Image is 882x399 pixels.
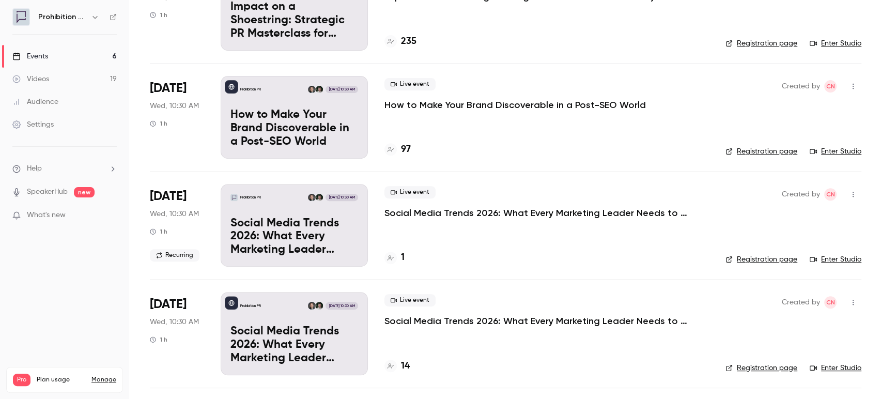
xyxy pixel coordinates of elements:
span: Live event [384,186,436,198]
p: Impact on a Shoestring: Strategic PR Masterclass for Charity Comms Teams [230,1,358,40]
a: Enter Studio [810,146,861,157]
h4: 1 [401,251,405,265]
div: Audience [12,97,58,107]
img: Chris Norton [308,86,315,93]
p: Social Media Trends 2026: What Every Marketing Leader Needs to Know [230,217,358,257]
img: Chris Norton [308,302,315,309]
h6: Prohibition PR [38,12,87,22]
span: [DATE] 10:30 AM [326,194,358,201]
p: Prohibition PR [240,87,261,92]
span: [DATE] 10:30 AM [326,86,358,93]
div: Events [12,51,48,62]
div: Settings [12,119,54,130]
span: Wed, 10:30 AM [150,317,199,327]
span: Live event [384,78,436,90]
span: CN [826,188,835,201]
span: Plan usage [37,376,85,384]
div: 1 h [150,11,167,19]
div: Videos [12,74,49,84]
h4: 235 [401,35,416,49]
img: Will Ockenden [316,302,323,309]
span: Pro [13,374,30,386]
a: 235 [384,35,416,49]
a: How to Make Your Brand Discoverable in a Post-SEO WorldProhibition PRWill OckendenChris Norton[DA... [221,76,368,159]
span: [DATE] 10:30 AM [326,302,358,309]
span: Help [27,163,42,174]
div: 1 h [150,335,167,344]
span: [DATE] [150,80,187,97]
span: Created by [782,80,820,93]
div: 1 h [150,119,167,128]
span: What's new [27,210,66,221]
span: CN [826,296,835,309]
span: [DATE] [150,188,187,205]
span: Chris Norton [824,296,837,309]
a: Registration page [725,254,797,265]
img: Social Media Trends 2026: What Every Marketing Leader Needs to Know [230,194,238,201]
img: Prohibition PR [13,9,29,25]
a: How to Make Your Brand Discoverable in a Post-SEO World [384,99,646,111]
div: Nov 5 Wed, 10:30 AM (Europe/London) [150,76,204,159]
img: Will Ockenden [316,86,323,93]
span: CN [826,80,835,93]
a: 14 [384,359,410,373]
span: Wed, 10:30 AM [150,209,199,219]
span: Created by [782,296,820,309]
a: SpeakerHub [27,187,68,197]
a: Social Media Trends 2026: What Every Marketing Leader Needs to KnowProhibition PRWill OckendenChr... [221,184,368,267]
a: Registration page [725,38,797,49]
span: Chris Norton [824,188,837,201]
span: Created by [782,188,820,201]
a: Social Media Trends 2026: What Every Marketing Leader Needs to Know [384,207,694,219]
a: Manage [91,376,116,384]
a: Enter Studio [810,363,861,373]
span: Wed, 10:30 AM [150,101,199,111]
p: Social Media Trends 2026: What Every Marketing Leader Needs to Know [230,325,358,365]
p: Prohibition PR [240,303,261,309]
h4: 97 [401,143,411,157]
a: Enter Studio [810,38,861,49]
img: Will Ockenden [316,194,323,201]
span: new [74,187,95,197]
a: Registration page [725,363,797,373]
p: How to Make Your Brand Discoverable in a Post-SEO World [230,109,358,148]
a: 1 [384,251,405,265]
h4: 14 [401,359,410,373]
span: Recurring [150,249,199,262]
span: Live event [384,294,436,306]
span: Chris Norton [824,80,837,93]
div: Jan 21 Wed, 10:30 AM (Europe/London) [150,184,204,267]
a: Registration page [725,146,797,157]
a: Social Media Trends 2026: What Every Marketing Leader Needs to KnowProhibition PRWill OckendenChr... [221,292,368,375]
a: Social Media Trends 2026: What Every Marketing Leader Needs to Know [384,315,694,327]
a: 97 [384,143,411,157]
span: [DATE] [150,296,187,313]
div: 1 h [150,227,167,236]
a: Enter Studio [810,254,861,265]
img: Chris Norton [308,194,315,201]
p: Prohibition PR [240,195,261,200]
li: help-dropdown-opener [12,163,117,174]
div: Feb 4 Wed, 10:30 AM (Europe/London) [150,292,204,375]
